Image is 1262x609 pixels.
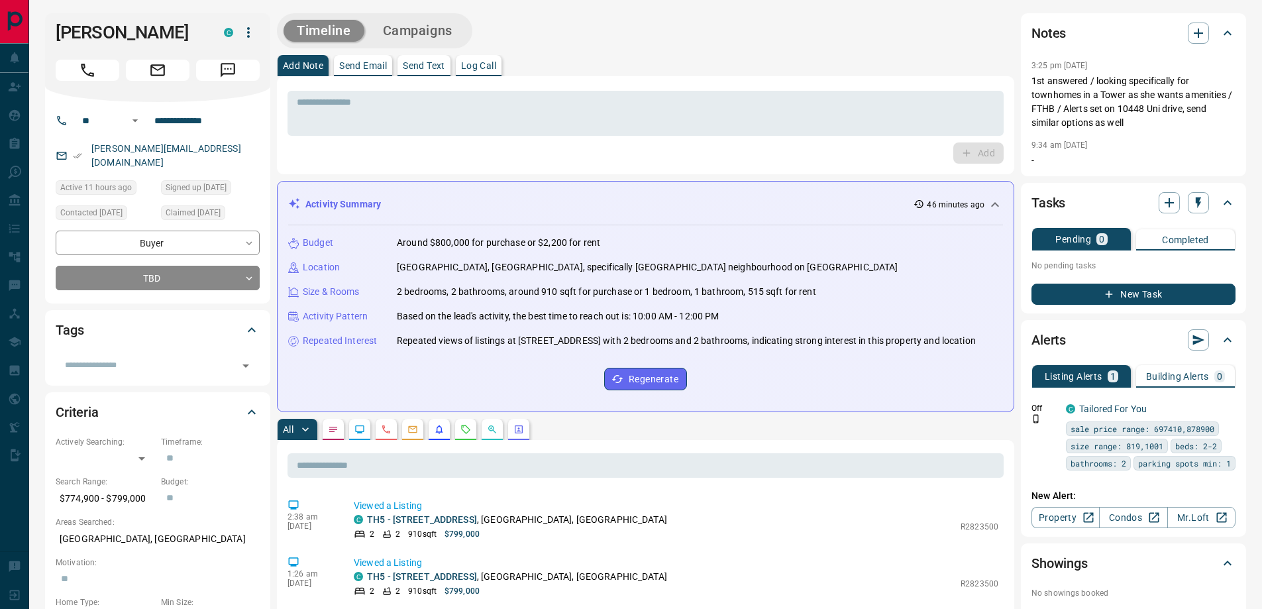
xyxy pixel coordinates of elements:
[303,236,333,250] p: Budget
[1031,329,1066,351] h2: Alerts
[56,528,260,550] p: [GEOGRAPHIC_DATA], [GEOGRAPHIC_DATA]
[288,522,334,531] p: [DATE]
[73,151,82,160] svg: Email Verified
[1099,235,1104,244] p: 0
[166,206,221,219] span: Claimed [DATE]
[1217,372,1222,381] p: 0
[1071,457,1126,470] span: bathrooms: 2
[56,60,119,81] span: Call
[56,319,83,341] h2: Tags
[1031,17,1236,49] div: Notes
[1055,235,1091,244] p: Pending
[381,424,392,435] svg: Calls
[56,402,99,423] h2: Criteria
[60,206,123,219] span: Contacted [DATE]
[1031,402,1058,414] p: Off
[56,596,154,608] p: Home Type:
[56,180,154,199] div: Mon Sep 15 2025
[961,578,998,590] p: R2823500
[367,571,477,582] a: TH5 - [STREET_ADDRESS]
[166,181,227,194] span: Signed up [DATE]
[1031,187,1236,219] div: Tasks
[487,424,498,435] svg: Opportunities
[283,61,323,70] p: Add Note
[397,309,719,323] p: Based on the lead's activity, the best time to reach out is: 10:00 AM - 12:00 PM
[288,512,334,522] p: 2:38 am
[1031,74,1236,130] p: 1st answered / looking specifically for townhomes in a Tower as she wants amenities / FTHB / Aler...
[1175,439,1217,453] span: beds: 2-2
[1031,192,1065,213] h2: Tasks
[328,424,339,435] svg: Notes
[408,528,437,540] p: 910 sqft
[1099,507,1167,528] a: Condos
[1031,284,1236,305] button: New Task
[1031,587,1236,599] p: No showings booked
[1146,372,1209,381] p: Building Alerts
[1031,324,1236,356] div: Alerts
[56,436,154,448] p: Actively Searching:
[354,572,363,581] div: condos.ca
[370,20,466,42] button: Campaigns
[1031,140,1088,150] p: 9:34 am [DATE]
[397,260,898,274] p: [GEOGRAPHIC_DATA], [GEOGRAPHIC_DATA], specifically [GEOGRAPHIC_DATA] neighbourhood on [GEOGRAPHIC...
[354,499,998,513] p: Viewed a Listing
[56,488,154,510] p: $774,900 - $799,000
[288,192,1003,217] div: Activity Summary46 minutes ago
[1066,404,1075,414] div: condos.ca
[161,205,260,224] div: Sun Sep 14 2025
[56,557,260,569] p: Motivation:
[445,528,480,540] p: $799,000
[927,199,984,211] p: 46 minutes ago
[403,61,445,70] p: Send Text
[408,585,437,597] p: 910 sqft
[1138,457,1231,470] span: parking spots min: 1
[367,513,667,527] p: , [GEOGRAPHIC_DATA], [GEOGRAPHIC_DATA]
[303,309,368,323] p: Activity Pattern
[367,514,477,525] a: TH5 - [STREET_ADDRESS]
[395,585,400,597] p: 2
[513,424,524,435] svg: Agent Actions
[370,528,374,540] p: 2
[91,143,241,168] a: [PERSON_NAME][EMAIL_ADDRESS][DOMAIN_NAME]
[1071,439,1163,453] span: size range: 819,1001
[60,181,132,194] span: Active 11 hours ago
[604,368,687,390] button: Regenerate
[1079,404,1147,414] a: Tailored For You
[224,28,233,37] div: condos.ca
[354,556,998,570] p: Viewed a Listing
[1162,235,1209,245] p: Completed
[395,528,400,540] p: 2
[1031,553,1088,574] h2: Showings
[1045,372,1102,381] p: Listing Alerts
[303,260,340,274] p: Location
[56,231,260,255] div: Buyer
[56,22,204,43] h1: [PERSON_NAME]
[1071,422,1214,435] span: sale price range: 697410,878900
[126,60,189,81] span: Email
[339,61,387,70] p: Send Email
[434,424,445,435] svg: Listing Alerts
[288,569,334,579] p: 1:26 am
[397,236,600,250] p: Around $800,000 for purchase or $2,200 for rent
[196,60,260,81] span: Message
[127,113,143,129] button: Open
[370,585,374,597] p: 2
[56,476,154,488] p: Search Range:
[354,424,365,435] svg: Lead Browsing Activity
[56,516,260,528] p: Areas Searched:
[397,285,816,299] p: 2 bedrooms, 2 bathrooms, around 910 sqft for purchase or 1 bedroom, 1 bathroom, 515 sqft for rent
[283,425,293,434] p: All
[161,180,260,199] div: Sun Sep 14 2025
[56,314,260,346] div: Tags
[161,476,260,488] p: Budget:
[1031,507,1100,528] a: Property
[460,424,471,435] svg: Requests
[161,596,260,608] p: Min Size:
[56,205,154,224] div: Sun Sep 14 2025
[303,285,360,299] p: Size & Rooms
[367,570,667,584] p: , [GEOGRAPHIC_DATA], [GEOGRAPHIC_DATA]
[161,436,260,448] p: Timeframe:
[305,197,381,211] p: Activity Summary
[56,396,260,428] div: Criteria
[237,357,255,375] button: Open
